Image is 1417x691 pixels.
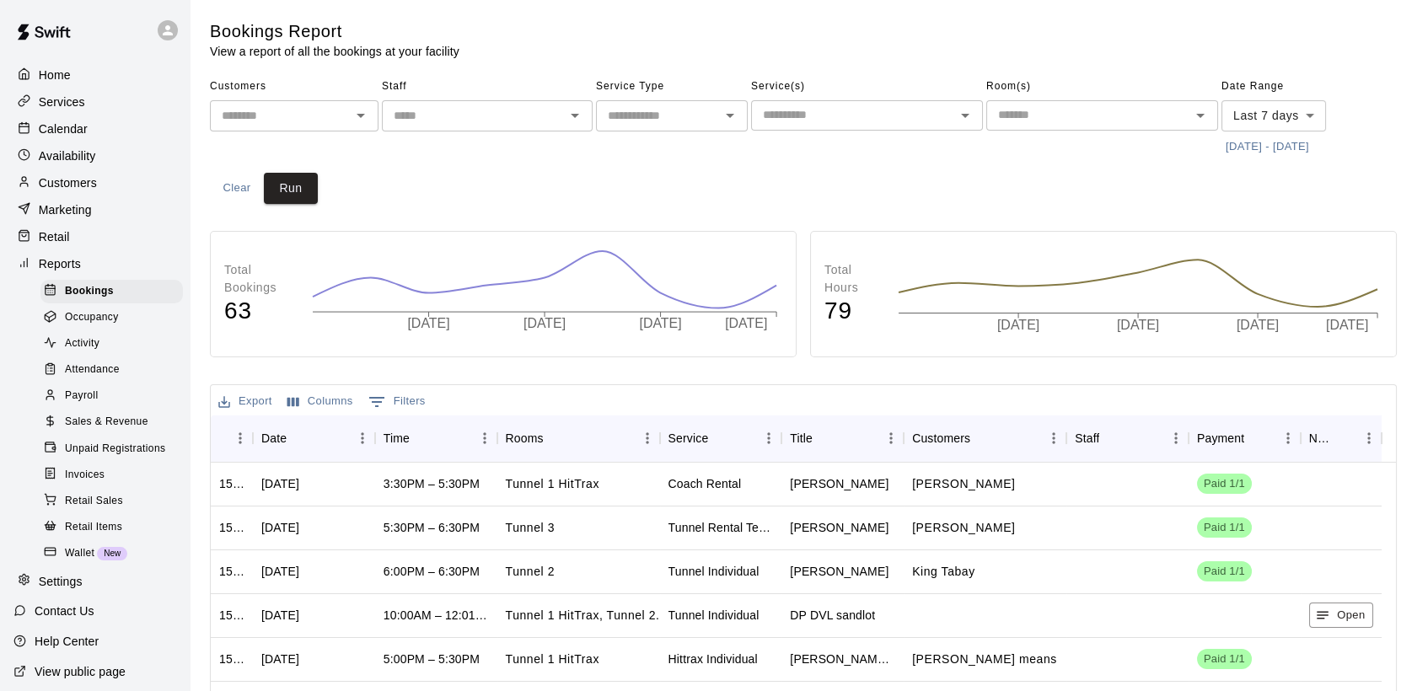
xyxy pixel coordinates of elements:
[65,493,123,510] span: Retail Sales
[1189,415,1301,462] div: Payment
[1309,603,1374,629] button: Open
[13,197,176,222] a: Marketing
[65,414,148,431] span: Sales & Revenue
[668,519,774,536] div: Tunnel Rental Team
[350,426,375,451] button: Menu
[375,415,497,462] div: Time
[40,436,190,462] a: Unpaid Registrations
[790,563,888,580] div: Kievin Tabay
[912,519,1015,537] p: Madden Douglas
[40,358,183,382] div: Attendance
[13,170,176,196] a: Customers
[708,426,732,450] button: Sort
[228,426,253,451] button: Menu
[13,89,176,115] div: Services
[506,415,544,462] div: Rooms
[790,475,888,492] div: Isaiah Parker
[40,410,183,434] div: Sales & Revenue
[13,569,176,594] a: Settings
[13,224,176,249] div: Retail
[287,426,310,450] button: Sort
[40,516,183,539] div: Retail Items
[1221,73,1369,100] span: Date Range
[997,318,1039,332] tspan: [DATE]
[668,607,759,624] div: Tunnel Individual
[640,316,682,330] tspan: [DATE]
[264,173,318,204] button: Run
[912,475,1015,493] p: Isaiah Parker
[40,514,190,540] a: Retail Items
[39,201,92,218] p: Marketing
[790,519,888,536] div: Jacob Douglas
[506,519,555,537] p: Tunnel 3
[65,388,98,404] span: Payroll
[1221,134,1313,160] button: [DATE] - [DATE]
[224,297,295,326] h4: 63
[261,475,299,492] div: Mon, Oct 13, 2025
[65,362,120,378] span: Attendance
[39,121,88,137] p: Calendar
[261,607,299,624] div: Sun, Oct 12, 2025
[219,563,244,580] div: 1514053
[1356,426,1382,451] button: Menu
[40,332,183,356] div: Activity
[40,488,190,514] a: Retail Sales
[384,415,410,462] div: Time
[1275,426,1301,451] button: Menu
[1197,651,1252,667] span: Paid 1/1
[904,415,1066,462] div: Customers
[40,462,190,488] a: Invoices
[1197,520,1252,536] span: Paid 1/1
[39,255,81,272] p: Reports
[878,426,904,451] button: Menu
[364,388,430,415] button: Show filters
[668,415,709,462] div: Service
[384,475,480,492] div: 3:30PM – 5:30PM
[1066,415,1189,462] div: Staff
[1197,415,1244,462] div: Payment
[40,542,183,565] div: WalletNew
[13,62,176,88] a: Home
[635,426,660,451] button: Menu
[1197,476,1252,492] span: Paid 1/1
[668,651,758,667] div: Hittrax Individual
[13,116,176,142] a: Calendar
[1197,564,1252,580] span: Paid 1/1
[1244,426,1268,450] button: Sort
[40,304,190,330] a: Occupancy
[563,104,587,127] button: Open
[35,603,94,619] p: Contact Us
[35,633,99,650] p: Help Center
[261,519,299,536] div: Mon, Oct 13, 2025
[219,475,244,492] div: 1516811
[349,104,373,127] button: Open
[1309,415,1334,462] div: Notes
[65,519,122,536] span: Retail Items
[1189,104,1212,127] button: Open
[219,651,244,667] div: 1513227
[40,490,183,513] div: Retail Sales
[283,388,357,415] button: Select columns
[219,426,243,450] button: Sort
[40,306,183,329] div: Occupancy
[210,20,459,43] h5: Bookings Report
[953,104,977,127] button: Open
[410,426,433,450] button: Sort
[211,415,253,462] div: ID
[756,426,781,451] button: Menu
[210,73,378,100] span: Customers
[39,174,97,191] p: Customers
[65,441,165,458] span: Unpaid Registrations
[261,563,299,580] div: Mon, Oct 13, 2025
[13,251,176,276] a: Reports
[506,563,555,581] p: Tunnel 2
[40,278,190,304] a: Bookings
[790,607,875,624] div: DP DVL sandlot
[40,331,190,357] a: Activity
[224,261,295,297] p: Total Bookings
